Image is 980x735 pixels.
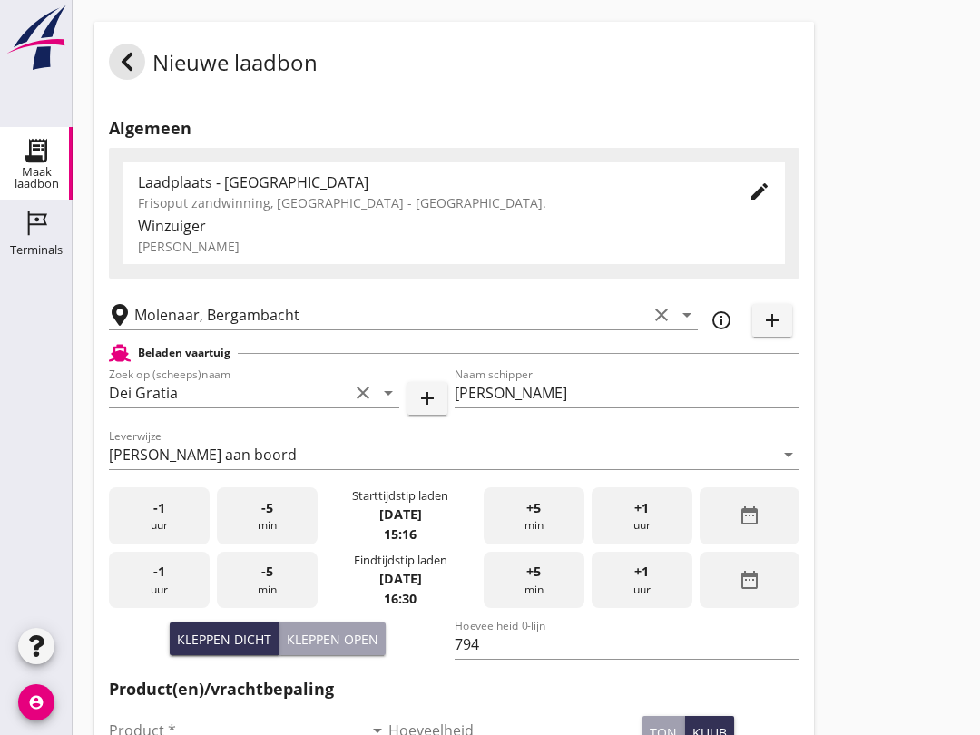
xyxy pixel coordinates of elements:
i: account_circle [18,684,54,720]
div: [PERSON_NAME] [138,237,770,256]
i: arrow_drop_down [676,304,698,326]
div: uur [592,487,692,544]
i: arrow_drop_down [377,382,399,404]
div: uur [109,552,210,609]
img: logo-small.a267ee39.svg [4,5,69,72]
i: info_outline [710,309,732,331]
button: Kleppen dicht [170,622,279,655]
div: Nieuwe laadbon [109,44,318,87]
h2: Beladen vaartuig [138,345,230,361]
span: -1 [153,498,165,518]
i: arrow_drop_down [778,444,799,465]
i: date_range [739,569,760,591]
div: Frisoput zandwinning, [GEOGRAPHIC_DATA] - [GEOGRAPHIC_DATA]. [138,193,720,212]
input: Hoeveelheid 0-lijn [455,630,800,659]
span: +1 [634,498,649,518]
span: -1 [153,562,165,582]
div: Eindtijdstip laden [354,552,447,569]
h2: Algemeen [109,116,799,141]
i: clear [651,304,672,326]
input: Losplaats [134,300,647,329]
span: +5 [526,562,541,582]
span: +5 [526,498,541,518]
strong: 15:16 [384,525,416,543]
div: min [217,487,318,544]
div: uur [109,487,210,544]
span: +1 [634,562,649,582]
i: add [761,309,783,331]
h2: Product(en)/vrachtbepaling [109,677,799,701]
div: min [484,487,584,544]
i: date_range [739,505,760,526]
div: [PERSON_NAME] aan boord [109,446,297,463]
div: Laadplaats - [GEOGRAPHIC_DATA] [138,171,720,193]
span: -5 [261,498,273,518]
strong: [DATE] [379,505,422,523]
div: Kleppen dicht [177,630,271,649]
input: Naam schipper [455,378,800,407]
div: Kleppen open [287,630,378,649]
i: edit [749,181,770,202]
input: Zoek op (scheeps)naam [109,378,348,407]
strong: 16:30 [384,590,416,607]
div: Terminals [10,244,63,256]
span: -5 [261,562,273,582]
div: Winzuiger [138,215,770,237]
strong: [DATE] [379,570,422,587]
i: clear [352,382,374,404]
div: min [484,552,584,609]
div: uur [592,552,692,609]
div: Starttijdstip laden [352,487,448,505]
button: Kleppen open [279,622,386,655]
div: min [217,552,318,609]
i: add [416,387,438,409]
